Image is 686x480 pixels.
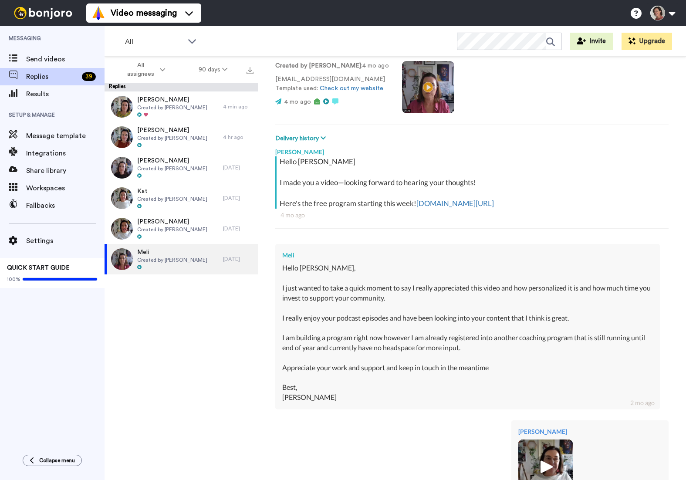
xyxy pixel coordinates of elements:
[111,157,133,179] img: 42440f3f-7ab8-4073-8316-698045901fe5-thumb.jpg
[223,195,253,202] div: [DATE]
[275,134,328,143] button: Delivery history
[223,134,253,141] div: 4 hr ago
[26,236,105,246] span: Settings
[320,85,383,91] a: Check out my website
[26,148,105,159] span: Integrations
[223,164,253,171] div: [DATE]
[111,7,177,19] span: Video messaging
[282,263,653,402] div: Hello [PERSON_NAME], I just wanted to take a quick moment to say I really appreciated this video ...
[26,71,78,82] span: Replies
[137,187,207,196] span: Kat
[223,103,253,110] div: 4 min ago
[137,257,207,264] span: Created by [PERSON_NAME]
[111,187,133,209] img: b7e39fa9-a765-48d1-b391-af058867b585-thumb.jpg
[137,156,207,165] span: [PERSON_NAME]
[7,265,70,271] span: QUICK START GUIDE
[23,455,82,466] button: Collapse menu
[105,183,258,213] a: KatCreated by [PERSON_NAME][DATE]
[275,75,389,93] p: [EMAIL_ADDRESS][DOMAIN_NAME] Template used:
[111,248,133,270] img: b229309e-9884-4726-8752-e48f42999322-thumb.jpg
[137,248,207,257] span: Meli
[10,7,76,19] img: bj-logo-header-white.svg
[7,276,20,283] span: 100%
[275,143,669,156] div: [PERSON_NAME]
[223,225,253,232] div: [DATE]
[137,196,207,203] span: Created by [PERSON_NAME]
[137,135,207,142] span: Created by [PERSON_NAME]
[416,199,494,208] a: [DOMAIN_NAME][URL]
[137,165,207,172] span: Created by [PERSON_NAME]
[223,256,253,263] div: [DATE]
[570,33,613,50] button: Invite
[123,61,158,78] span: All assignees
[622,33,672,50] button: Upgrade
[137,104,207,111] span: Created by [PERSON_NAME]
[280,211,663,220] div: 4 mo ago
[280,156,666,209] div: Hello [PERSON_NAME] I made you a video—looking forward to hearing your thoughts! Here's the free ...
[247,67,253,74] img: export.svg
[26,54,105,64] span: Send videos
[137,95,207,104] span: [PERSON_NAME]
[26,183,105,193] span: Workspaces
[105,83,258,91] div: Replies
[518,427,662,436] div: [PERSON_NAME]
[125,37,183,47] span: All
[111,96,133,118] img: e0a26571-87ff-4a54-ac7d-0867663f1464-thumb.jpg
[137,126,207,135] span: [PERSON_NAME]
[105,213,258,244] a: [PERSON_NAME]Created by [PERSON_NAME][DATE]
[282,251,653,260] div: Meli
[284,99,311,105] span: 4 mo ago
[105,122,258,152] a: [PERSON_NAME]Created by [PERSON_NAME]4 hr ago
[26,89,105,99] span: Results
[91,6,105,20] img: vm-color.svg
[534,455,558,479] img: ic_play_thick.png
[105,244,258,274] a: MeliCreated by [PERSON_NAME][DATE]
[137,226,207,233] span: Created by [PERSON_NAME]
[275,61,389,71] p: : 4 mo ago
[244,63,256,76] button: Export all results that match these filters now.
[137,217,207,226] span: [PERSON_NAME]
[182,62,244,78] button: 90 days
[111,126,133,148] img: 3481b16b-d7bc-47dd-a8da-493ab62b21e8-thumb.jpg
[39,457,75,464] span: Collapse menu
[105,91,258,122] a: [PERSON_NAME]Created by [PERSON_NAME]4 min ago
[26,200,105,211] span: Fallbacks
[106,57,182,82] button: All assignees
[111,218,133,240] img: e51ec66a-75f5-4bdf-9fb3-b2215149164a-thumb.jpg
[26,131,105,141] span: Message template
[275,63,361,69] strong: Created by [PERSON_NAME]
[105,152,258,183] a: [PERSON_NAME]Created by [PERSON_NAME][DATE]
[630,399,655,407] div: 2 mo ago
[26,166,105,176] span: Share library
[82,72,96,81] div: 39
